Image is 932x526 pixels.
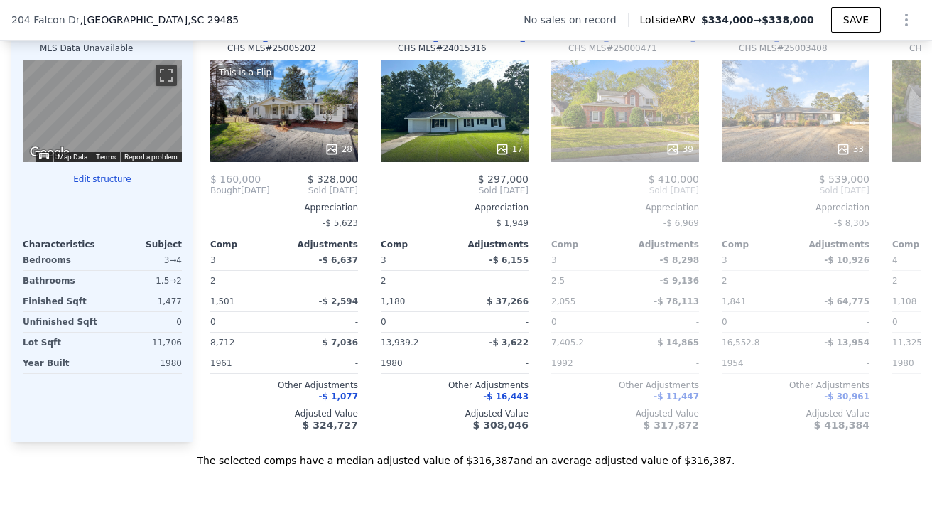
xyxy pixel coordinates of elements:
span: $ 297,000 [478,173,529,185]
span: 3 [210,255,216,265]
span: 8,712 [210,338,234,348]
div: - [798,271,869,291]
span: -$ 16,443 [483,392,529,402]
span: -$ 5,623 [323,218,358,228]
span: -$ 13,954 [824,338,869,348]
div: Bedrooms [23,250,99,270]
div: 1980 [381,353,452,373]
a: Report a problem [124,153,178,161]
span: $ 37,266 [487,296,529,306]
div: 2 [210,271,281,291]
div: 28 [325,142,352,156]
span: 3 [722,255,727,265]
div: 33 [836,142,864,156]
span: $ 317,872 [644,419,699,431]
span: -$ 30,961 [824,392,869,402]
span: Lotside ARV [640,13,701,27]
span: -$ 6,969 [663,218,699,228]
div: Adjusted Value [722,408,869,419]
span: -$ 3,622 [489,338,529,348]
img: Google [26,144,73,162]
span: $ 308,046 [473,419,529,431]
span: 0 [722,317,727,327]
span: 3 [551,255,557,265]
button: Keyboard shortcuts [39,153,49,159]
span: $338,000 [762,14,814,26]
span: -$ 2,594 [319,296,358,306]
span: Sold [DATE] [722,185,869,196]
div: This is a Flip [216,65,274,80]
span: $ 418,384 [814,419,869,431]
div: 1980 [105,353,182,373]
span: 1,501 [210,296,234,306]
span: 11,325.6 [892,338,930,348]
span: Sold [DATE] [551,185,699,196]
span: -$ 6,637 [319,255,358,265]
span: $ 539,000 [819,173,869,185]
span: $ 410,000 [649,173,699,185]
span: 0 [210,317,216,327]
div: Other Adjustments [551,380,699,391]
span: 13,939.2 [381,338,418,348]
span: 1,180 [381,296,405,306]
span: Sold [DATE] [270,185,358,196]
div: 17 [495,142,523,156]
div: Comp [210,239,284,250]
button: Toggle fullscreen view [156,65,177,86]
div: Unfinished Sqft [23,312,99,332]
div: No sales on record [524,13,627,27]
div: Appreciation [722,202,869,213]
div: Adjustments [284,239,358,250]
div: - [798,353,869,373]
button: Show Options [892,6,921,34]
div: Other Adjustments [381,380,529,391]
div: 3 → 4 [105,250,182,270]
div: Comp [551,239,625,250]
span: -$ 10,926 [824,255,869,265]
div: - [457,271,529,291]
span: -$ 1,077 [319,392,358,402]
span: 7,405.2 [551,338,584,348]
div: Appreciation [551,202,699,213]
div: CHS MLS # 25003408 [739,43,828,54]
div: Bathrooms [23,271,99,291]
div: Comp [381,239,455,250]
div: Appreciation [381,202,529,213]
div: - [457,353,529,373]
div: Characteristics [23,239,102,250]
span: -$ 9,136 [660,276,699,286]
div: - [798,312,869,332]
div: Adjusted Value [381,408,529,419]
div: The selected comps have a median adjusted value of $316,387 and an average adjusted value of $316... [11,442,921,468]
span: -$ 8,305 [834,218,869,228]
span: -$ 64,775 [824,296,869,306]
div: Other Adjustments [210,380,358,391]
div: 39 [666,142,693,156]
div: Adjustments [455,239,529,250]
div: 0 [105,312,182,332]
div: 2.5 [551,271,622,291]
div: 1,477 [105,291,182,311]
div: Adjustments [625,239,699,250]
div: 1992 [551,353,622,373]
a: Open this area in Google Maps (opens a new window) [26,144,73,162]
div: CHS MLS # 25005202 [227,43,316,54]
span: , [GEOGRAPHIC_DATA] [80,13,239,27]
div: Finished Sqft [23,291,99,311]
span: → [701,13,814,27]
div: - [457,312,529,332]
div: Adjusted Value [210,408,358,419]
span: Sold [DATE] [381,185,529,196]
span: 16,552.8 [722,338,759,348]
div: CHS MLS # 25000471 [568,43,657,54]
div: Appreciation [210,202,358,213]
span: 1,841 [722,296,746,306]
div: - [287,353,358,373]
div: 2 [381,271,452,291]
span: $ 14,865 [657,338,699,348]
span: $ 1,949 [496,218,529,228]
div: MLS Data Unavailable [40,43,134,54]
span: 204 Falcon Dr [11,13,80,27]
div: 2 [722,271,793,291]
span: Bought [210,185,241,196]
